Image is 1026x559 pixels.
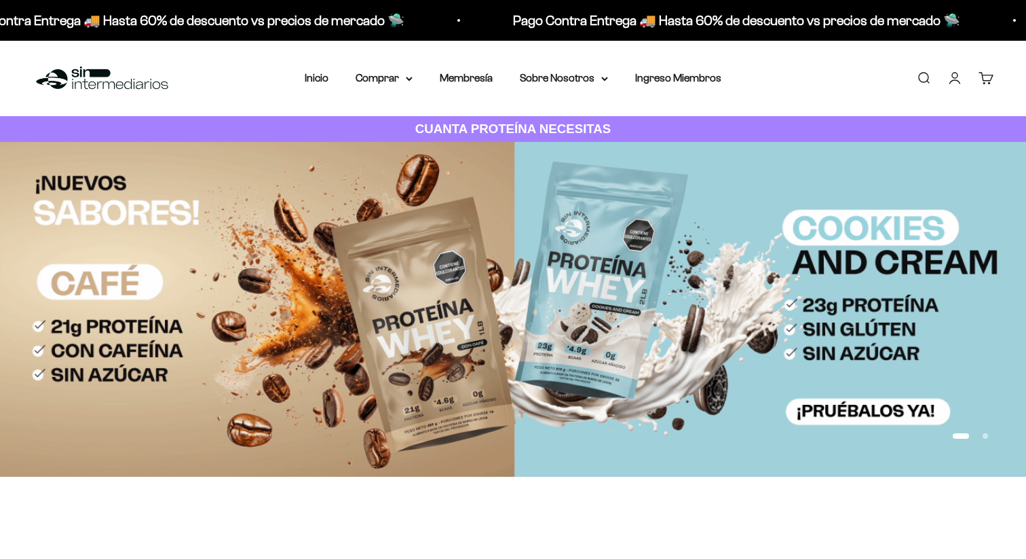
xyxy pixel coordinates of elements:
a: Ingreso Miembros [635,72,721,84]
strong: CUANTA PROTEÍNA NECESITAS [415,122,611,136]
summary: Comprar [356,69,413,87]
a: Inicio [305,72,328,84]
p: Pago Contra Entrega 🚚 Hasta 60% de descuento vs precios de mercado 🛸 [365,10,812,31]
a: Membresía [440,72,493,84]
summary: Sobre Nosotros [520,69,608,87]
